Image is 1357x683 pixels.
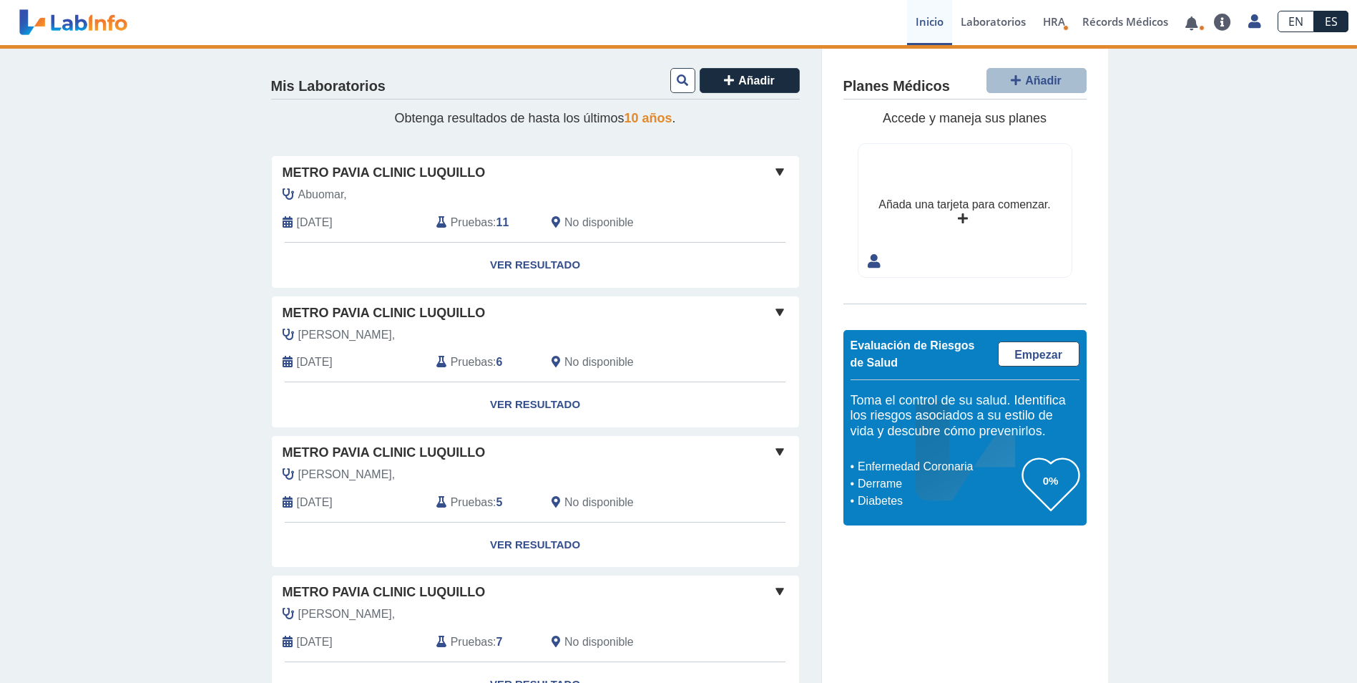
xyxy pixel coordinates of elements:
button: Añadir [986,68,1087,93]
span: Pruebas [451,494,493,511]
b: 5 [496,496,503,508]
span: Hernandez Davil, [298,326,396,344]
b: 7 [496,636,503,648]
div: : [426,494,541,511]
b: 11 [496,216,509,228]
h4: Mis Laboratorios [271,78,386,95]
a: Ver Resultado [272,243,799,288]
span: 2025-06-19 [297,494,333,511]
span: Accede y maneja sus planes [883,111,1047,125]
span: 2025-08-01 [297,214,333,231]
span: Abuomar, [298,186,347,203]
a: Ver Resultado [272,382,799,427]
div: : [426,214,541,231]
li: Enfermedad Coronaria [854,458,1022,475]
span: Evaluación de Riesgos de Salud [851,339,975,369]
span: Hernandez Davil, [298,606,396,623]
div: : [426,354,541,371]
span: Empezar [1014,349,1062,361]
a: EN [1278,11,1314,32]
b: 6 [496,356,503,368]
h3: 0% [1022,472,1079,490]
li: Diabetes [854,493,1022,510]
span: Metro Pavia Clinic Luquillo [283,583,486,602]
h4: Planes Médicos [843,78,950,95]
span: Añadir [1025,74,1062,87]
span: Pruebas [451,634,493,651]
div: Añada una tarjeta para comenzar. [878,196,1050,213]
h5: Toma el control de su salud. Identifica los riesgos asociados a su estilo de vida y descubre cómo... [851,393,1079,440]
span: Añadir [738,74,775,87]
a: ES [1314,11,1348,32]
span: 2025-03-17 [297,634,333,651]
span: 2025-07-02 [297,354,333,371]
a: Ver Resultado [272,523,799,568]
span: HRA [1043,14,1065,29]
span: No disponible [564,354,634,371]
span: Metro Pavia Clinic Luquillo [283,443,486,462]
span: 10 años [624,111,672,125]
span: No disponible [564,494,634,511]
span: No disponible [564,214,634,231]
span: Metro Pavia Clinic Luquillo [283,163,486,183]
button: Añadir [700,68,800,93]
a: Empezar [998,341,1079,367]
span: Pruebas [451,354,493,371]
li: Derrame [854,475,1022,493]
span: Metro Pavia Clinic Luquillo [283,304,486,323]
span: Obtenga resultados de hasta los últimos . [394,111,675,125]
span: Matta, [298,466,396,483]
span: No disponible [564,634,634,651]
div: : [426,634,541,651]
span: Pruebas [451,214,493,231]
